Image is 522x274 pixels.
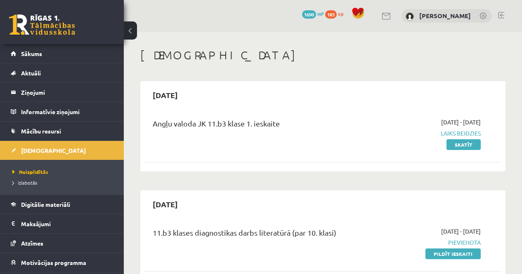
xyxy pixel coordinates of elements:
[338,10,343,17] span: xp
[21,102,113,121] legend: Informatīvie ziņojumi
[11,214,113,233] a: Maksājumi
[153,227,367,242] div: 11.b3 klases diagnostikas darbs literatūrā (par 10. klasi)
[11,253,113,272] a: Motivācijas programma
[21,214,113,233] legend: Maksājumi
[12,168,116,176] a: Neizpildītās
[11,141,113,160] a: [DEMOGRAPHIC_DATA]
[11,44,113,63] a: Sākums
[441,118,481,126] span: [DATE] - [DATE]
[419,12,471,20] a: [PERSON_NAME]
[21,239,43,247] span: Atzīmes
[140,48,505,62] h1: [DEMOGRAPHIC_DATA]
[21,201,70,208] span: Digitālie materiāli
[21,50,42,57] span: Sākums
[302,10,324,17] a: 1690 mP
[317,10,324,17] span: mP
[425,248,481,259] a: Pildīt ieskaiti
[11,63,113,82] a: Aktuāli
[144,85,186,105] h2: [DATE]
[446,139,481,150] a: Skatīt
[325,10,347,17] a: 183 xp
[12,179,116,186] a: Izlabotās
[325,10,337,19] span: 183
[12,179,37,186] span: Izlabotās
[12,169,48,175] span: Neizpildītās
[153,118,367,133] div: Angļu valoda JK 11.b3 klase 1. ieskaite
[21,147,86,154] span: [DEMOGRAPHIC_DATA]
[21,127,61,135] span: Mācību resursi
[11,83,113,102] a: Ziņojumi
[11,122,113,141] a: Mācību resursi
[144,194,186,214] h2: [DATE]
[11,234,113,253] a: Atzīmes
[21,69,41,77] span: Aktuāli
[11,195,113,214] a: Digitālie materiāli
[9,14,75,35] a: Rīgas 1. Tālmācības vidusskola
[302,10,316,19] span: 1690
[21,83,113,102] legend: Ziņojumi
[406,12,414,21] img: Zane Sukse
[441,227,481,236] span: [DATE] - [DATE]
[21,259,86,266] span: Motivācijas programma
[11,102,113,121] a: Informatīvie ziņojumi
[380,129,481,138] span: Laiks beidzies
[380,238,481,247] span: Pievienota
